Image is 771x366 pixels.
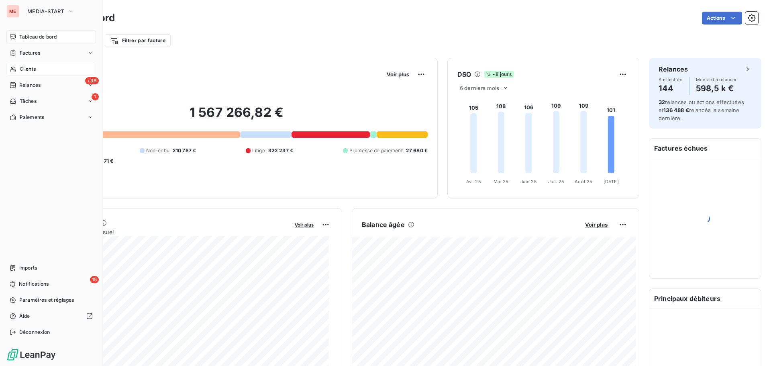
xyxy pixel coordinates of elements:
tspan: Août 25 [575,179,592,184]
span: 136 488 € [663,107,689,113]
h6: Relances [659,64,688,74]
iframe: Intercom live chat [744,339,763,358]
span: 6 derniers mois [460,85,499,91]
h6: Principaux débiteurs [649,289,761,308]
button: Voir plus [292,221,316,228]
span: 1 [92,93,99,100]
span: Paramètres et réglages [19,296,74,304]
h6: DSO [457,70,471,79]
span: 27 680 € [406,147,428,154]
h2: 1 567 266,82 € [45,104,428,129]
button: Actions [702,12,742,25]
span: Voir plus [585,221,608,228]
span: 15 [90,276,99,283]
span: MEDIA-START [27,8,64,14]
button: Voir plus [583,221,610,228]
span: Voir plus [295,222,314,228]
div: ME [6,5,19,18]
tspan: Juil. 25 [548,179,564,184]
span: Déconnexion [19,329,50,336]
span: Factures [20,49,40,57]
span: Aide [19,313,30,320]
span: Montant à relancer [696,77,737,82]
span: Relances [19,82,41,89]
a: Aide [6,310,96,323]
h4: 598,5 k € [696,82,737,95]
h6: Factures échues [649,139,761,158]
span: Litige [252,147,265,154]
button: Voir plus [384,71,412,78]
span: Imports [19,264,37,272]
span: Promesse de paiement [349,147,403,154]
h4: 144 [659,82,683,95]
span: Voir plus [387,71,409,78]
span: +99 [85,77,99,84]
tspan: Mai 25 [494,179,508,184]
tspan: Juin 25 [520,179,537,184]
span: À effectuer [659,77,683,82]
span: Tâches [20,98,37,105]
span: Tableau de bord [19,33,57,41]
span: Paiements [20,114,44,121]
span: 322 237 € [268,147,293,154]
span: Clients [20,65,36,73]
span: relances ou actions effectuées et relancés la semaine dernière. [659,99,744,121]
span: Notifications [19,280,49,288]
tspan: [DATE] [604,179,619,184]
tspan: Avr. 25 [466,179,481,184]
span: -8 jours [484,71,514,78]
img: Logo LeanPay [6,348,56,361]
span: Non-échu [146,147,169,154]
button: Filtrer par facture [105,34,171,47]
h6: Balance âgée [362,220,405,229]
span: 210 787 € [173,147,196,154]
span: 32 [659,99,665,105]
span: Chiffre d'affaires mensuel [45,228,289,236]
